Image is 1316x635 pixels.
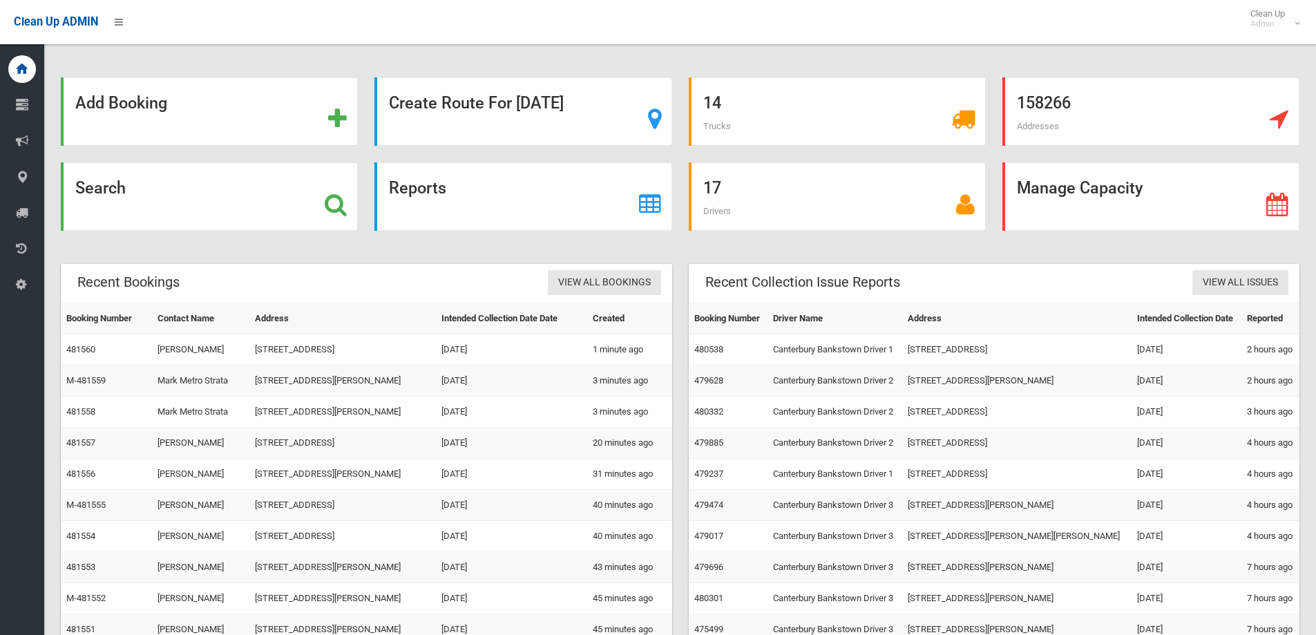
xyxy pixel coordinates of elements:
[1132,583,1241,614] td: [DATE]
[1132,397,1241,428] td: [DATE]
[249,583,436,614] td: [STREET_ADDRESS][PERSON_NAME]
[152,303,249,334] th: Contact Name
[703,93,721,113] strong: 14
[1241,583,1299,614] td: 7 hours ago
[1241,552,1299,583] td: 7 hours ago
[436,303,587,334] th: Intended Collection Date Date
[436,521,587,552] td: [DATE]
[902,334,1132,366] td: [STREET_ADDRESS]
[902,552,1132,583] td: [STREET_ADDRESS][PERSON_NAME]
[767,428,902,459] td: Canterbury Bankstown Driver 2
[902,490,1132,521] td: [STREET_ADDRESS][PERSON_NAME]
[587,552,672,583] td: 43 minutes ago
[66,468,95,479] a: 481556
[249,366,436,397] td: [STREET_ADDRESS][PERSON_NAME]
[1241,397,1299,428] td: 3 hours ago
[767,303,902,334] th: Driver Name
[767,334,902,366] td: Canterbury Bankstown Driver 1
[587,490,672,521] td: 40 minutes ago
[694,624,723,634] a: 475499
[689,303,767,334] th: Booking Number
[1132,459,1241,490] td: [DATE]
[1132,490,1241,521] td: [DATE]
[249,303,436,334] th: Address
[249,334,436,366] td: [STREET_ADDRESS]
[587,366,672,397] td: 3 minutes ago
[61,303,152,334] th: Booking Number
[66,437,95,448] a: 481557
[767,521,902,552] td: Canterbury Bankstown Driver 3
[694,406,723,417] a: 480332
[1002,77,1299,146] a: 158266 Addresses
[1017,178,1143,198] strong: Manage Capacity
[1241,521,1299,552] td: 4 hours ago
[1132,521,1241,552] td: [DATE]
[1132,334,1241,366] td: [DATE]
[66,624,95,634] a: 481551
[75,93,167,113] strong: Add Booking
[14,15,98,28] span: Clean Up ADMIN
[436,490,587,521] td: [DATE]
[1241,490,1299,521] td: 4 hours ago
[374,162,671,231] a: Reports
[61,77,358,146] a: Add Booking
[703,178,721,198] strong: 17
[152,521,249,552] td: [PERSON_NAME]
[767,397,902,428] td: Canterbury Bankstown Driver 2
[902,583,1132,614] td: [STREET_ADDRESS][PERSON_NAME]
[902,459,1132,490] td: [STREET_ADDRESS]
[902,303,1132,334] th: Address
[902,366,1132,397] td: [STREET_ADDRESS][PERSON_NAME]
[249,459,436,490] td: [STREET_ADDRESS][PERSON_NAME]
[249,490,436,521] td: [STREET_ADDRESS]
[66,531,95,541] a: 481554
[703,206,731,216] span: Drivers
[152,459,249,490] td: [PERSON_NAME]
[587,334,672,366] td: 1 minute ago
[587,521,672,552] td: 40 minutes ago
[587,583,672,614] td: 45 minutes ago
[694,593,723,603] a: 480301
[436,366,587,397] td: [DATE]
[902,521,1132,552] td: [STREET_ADDRESS][PERSON_NAME][PERSON_NAME]
[767,366,902,397] td: Canterbury Bankstown Driver 2
[1241,428,1299,459] td: 4 hours ago
[694,344,723,354] a: 480538
[152,583,249,614] td: [PERSON_NAME]
[1002,162,1299,231] a: Manage Capacity
[1132,428,1241,459] td: [DATE]
[374,77,671,146] a: Create Route For [DATE]
[1243,8,1299,29] span: Clean Up
[1241,303,1299,334] th: Reported
[436,334,587,366] td: [DATE]
[587,459,672,490] td: 31 minutes ago
[1241,334,1299,366] td: 2 hours ago
[436,583,587,614] td: [DATE]
[152,397,249,428] td: Mark Metro Strata
[689,269,917,296] header: Recent Collection Issue Reports
[767,552,902,583] td: Canterbury Bankstown Driver 3
[1132,366,1241,397] td: [DATE]
[389,93,564,113] strong: Create Route For [DATE]
[767,490,902,521] td: Canterbury Bankstown Driver 3
[75,178,126,198] strong: Search
[66,375,106,386] a: M-481559
[1241,459,1299,490] td: 4 hours ago
[694,531,723,541] a: 479017
[152,428,249,459] td: [PERSON_NAME]
[1132,303,1241,334] th: Intended Collection Date
[436,428,587,459] td: [DATE]
[689,77,986,146] a: 14 Trucks
[902,397,1132,428] td: [STREET_ADDRESS]
[767,459,902,490] td: Canterbury Bankstown Driver 1
[1250,19,1285,29] small: Admin
[152,490,249,521] td: [PERSON_NAME]
[66,593,106,603] a: M-481552
[389,178,446,198] strong: Reports
[587,397,672,428] td: 3 minutes ago
[249,521,436,552] td: [STREET_ADDRESS]
[66,344,95,354] a: 481560
[436,397,587,428] td: [DATE]
[694,437,723,448] a: 479885
[767,583,902,614] td: Canterbury Bankstown Driver 3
